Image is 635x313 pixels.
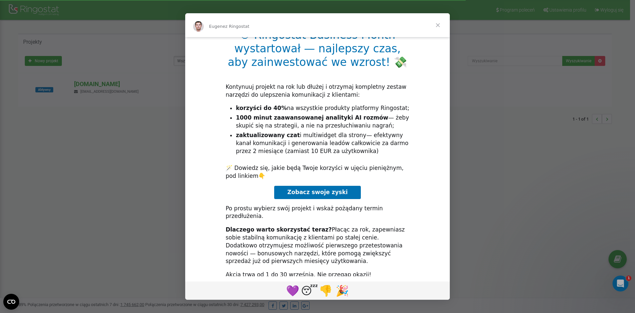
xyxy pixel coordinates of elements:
div: 🪄 Dowiedz się, jakie będą Twoje korzyści w ujęciu pieniężnym, pod linkiem👇 [226,164,409,180]
div: Po prostu wybierz swój projekt i wskaż pożądany termin przedłużenia. [226,205,409,221]
li: — żeby skupić się na strategii, a nie na przesłuchiwaniu nagrań; [236,114,409,130]
span: tada reaction [334,283,351,298]
span: purple heart reaction [284,283,301,298]
li: i multiwidget dla strony— efektywny kanał komunikacji i generowania leadów całkowicie za darmo pr... [236,131,409,155]
span: Eugene [209,24,225,29]
b: Dlaczego warto skorzystać teraz? [226,226,332,233]
span: 1 reaction [317,283,334,298]
div: Kontynuuj projekt na rok lub dłużej i otrzymaj kompletny zestaw narzędzi do ulepszenia komunikacj... [226,83,409,99]
button: Open CMP widget [3,294,19,310]
h1: ⏱ Ringostat Business Month wystartował — najlepszy czas, aby zainwestować we wzrost! 💸 [226,28,409,73]
b: zaktualizowany czat [236,132,300,138]
span: 👎 [319,285,332,297]
span: 🎉 [336,285,349,297]
a: Zobacz swoje zyski [274,186,361,199]
span: z Ringostat [225,24,249,29]
span: Zamknij [426,13,450,37]
b: korzyści do 40% [236,105,287,111]
span: Zobacz swoje zyski [287,189,348,195]
span: sleeping reaction [301,283,317,298]
span: 💜 [286,285,299,297]
b: 1000 minut zaawansowanej analityki AI rozmów [236,114,388,121]
img: Profile image for Eugene [193,21,204,32]
li: na wszystkie produkty platformy Ringostat; [236,104,409,112]
div: Akcja trwa od 1 do 30 września. Nie przegap okazji! [226,271,409,279]
div: Płacąc za rok, zapewniasz sobie stabilną komunikację z klientami po stałej cenie. Dodatkowo otrzy... [226,226,409,265]
span: 😴 [301,285,318,297]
